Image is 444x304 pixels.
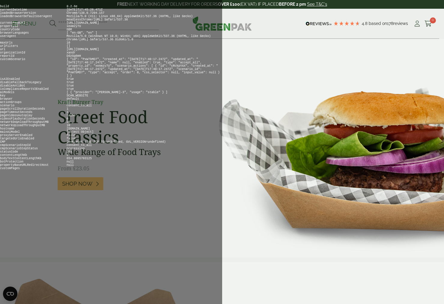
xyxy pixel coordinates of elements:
[67,94,88,97] pre: SCAN_WEBSITE
[67,41,70,44] pre: 10
[67,150,72,154] pre: 200
[67,107,68,111] pre: 1
[279,2,306,7] strong: BEFORE 2 pm
[430,17,436,23] span: 0
[67,101,70,104] pre: []
[424,21,432,27] i: Cart
[67,160,74,163] pre: null
[333,21,360,26] div: 4.78 Stars
[306,22,332,26] img: REVIEWS.io
[67,35,211,41] pre: Mozilla/5.0 (Windows NT 10.0; Win64; x64) AppleWebKit/537.36 (KHTML, like Gecko) Chrome/[URL] Saf...
[67,51,76,54] pre: xandr
[67,157,92,160] pre: 654.8095703125
[67,117,68,120] pre: 0
[67,78,74,81] pre: true
[67,134,76,137] pre: false
[362,21,369,26] span: 4.8
[67,163,74,167] pre: null
[67,147,85,150] pre: processing
[67,58,220,78] pre: { "id": "PxW7bMD7", "created_at": "[DATE]T17:40:17.247Z", "updated_at": "[DATE]T17:40:17.247Z", "...
[67,127,90,130] pre: [DOMAIN_NAME]
[218,2,240,7] strong: OVER £100
[67,124,70,127] pre: 10
[200,39,444,257] img: Street Food Classics
[67,111,68,114] pre: 1
[67,31,97,35] pre: [ "en-GB", "en" ]
[67,97,79,101] pre: default
[67,144,92,147] pre: consent_to_all
[67,54,81,58] pre: DdzGg6mH
[307,2,327,7] a: See T&C's
[67,87,74,91] pre: true
[67,154,68,157] pre: 0
[67,8,103,11] pre: [DATE]T17:45:28.471Z
[67,11,104,15] pre: Chrome/138.0.7204.157
[67,114,76,117] pre: false
[393,21,408,26] span: reviews
[67,81,74,84] pre: true
[424,19,432,28] a: 0
[67,21,99,25] pre: [URL][DOMAIN_NAME]
[67,15,193,21] pre: Mozilla/5.0 (X11; Linux x86_64) AppleWebKit/537.36 (KHTML, like Gecko) HeadlessChrome/[URL] Safar...
[192,16,252,31] img: GreenPak Supplies
[369,21,387,26] span: Based on
[67,91,168,94] pre: [ { "provider": "[PERSON_NAME]-3", "usage": "stable" } ]
[67,130,94,134] pre: [object Object]
[67,48,99,51] pre: [URL][DOMAIN_NAME]
[67,120,70,124] pre: 20
[67,104,92,107] pre: consent_to_all
[387,21,393,26] span: 178
[67,5,77,8] pre: 8.2.6e
[67,25,81,28] pre: xeAmzy7U
[67,140,166,144] pre: Cookiebot (IAB_TCF_ID=undefined, GVL_VERSION=undefined)
[413,21,421,27] i: My Account
[67,84,74,87] pre: true
[67,28,72,31] pre: GBR
[67,44,70,48] pre: []
[67,137,76,140] pre: false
